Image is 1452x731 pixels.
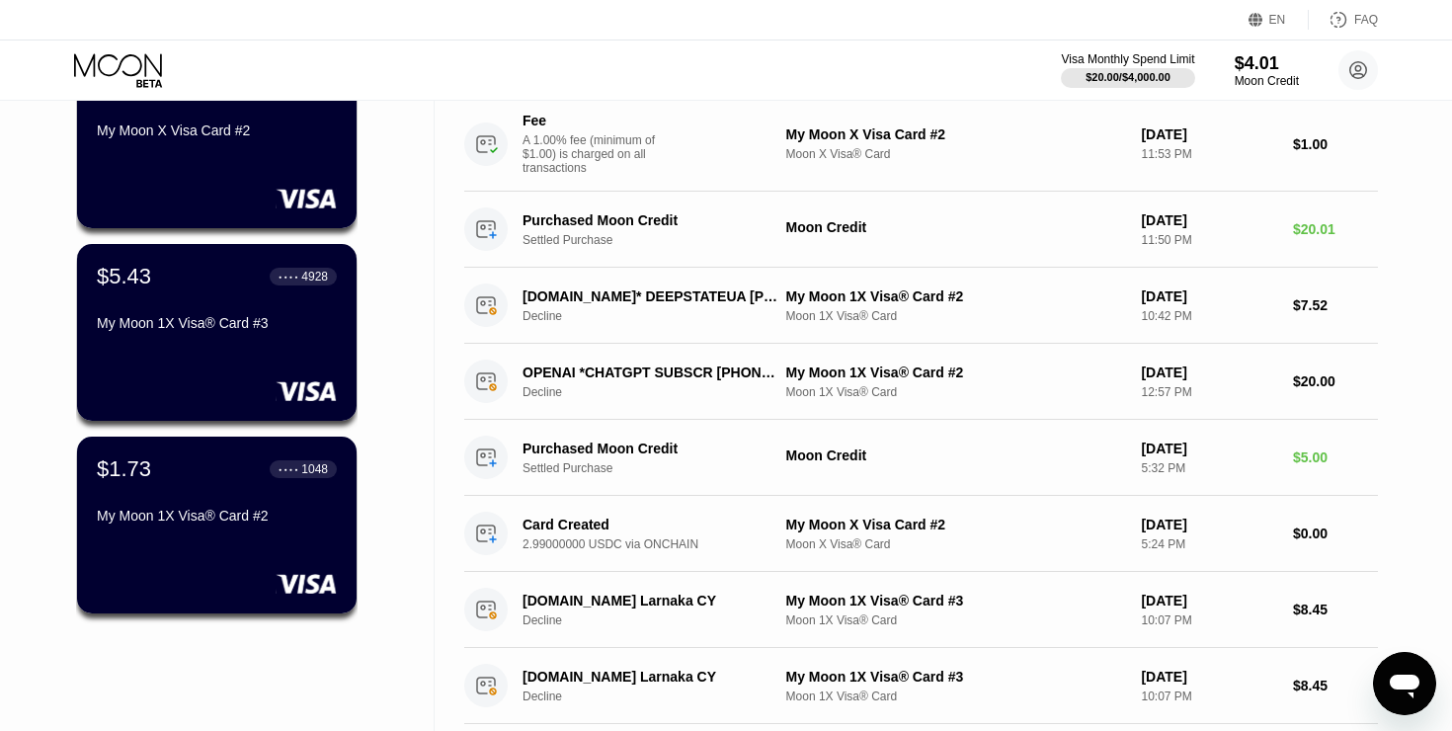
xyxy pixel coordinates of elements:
div: $8.45 [1293,602,1378,617]
div: Purchased Moon CreditSettled PurchaseMoon Credit[DATE]11:50 PM$20.01 [464,192,1378,268]
div: [DOMAIN_NAME] Larnaka CY [523,593,778,609]
div: FAQ [1354,13,1378,27]
div: [DATE] [1141,288,1277,304]
div: $20.00 / $4,000.00 [1086,71,1170,83]
div: [DATE] [1141,593,1277,609]
div: 10:07 PM [1141,613,1277,627]
div: $8.45 [1293,678,1378,693]
div: Card Created [523,517,778,532]
div: OPENAI *CHATGPT SUBSCR [PHONE_NUMBER] USDeclineMy Moon 1X Visa® Card #2Moon 1X Visa® Card[DATE]12... [464,344,1378,420]
div: $20.01 [1293,221,1378,237]
div: $5.43 [97,264,151,289]
div: 11:53 PM [1141,147,1277,161]
div: Moon Credit [786,219,1126,235]
div: My Moon X Visa Card #2 [97,122,337,138]
div: [DATE] [1141,669,1277,685]
div: My Moon X Visa Card #2 [786,126,1126,142]
div: Moon X Visa® Card [786,537,1126,551]
div: $5.00 [1293,449,1378,465]
div: Moon Credit [1235,74,1299,88]
div: ● ● ● ● [279,466,298,472]
div: Purchased Moon Credit [523,441,778,456]
div: [DOMAIN_NAME] Larnaka CYDeclineMy Moon 1X Visa® Card #3Moon 1X Visa® Card[DATE]10:07 PM$8.45 [464,572,1378,648]
div: [DOMAIN_NAME]* DEEPSTATEUA [PHONE_NUMBER] USDeclineMy Moon 1X Visa® Card #2Moon 1X Visa® Card[DAT... [464,268,1378,344]
div: $0.00 [1293,526,1378,541]
div: My Moon 1X Visa® Card #2 [786,288,1126,304]
div: ● ● ● ● [279,274,298,280]
div: My Moon 1X Visa® Card #3 [97,315,337,331]
div: Visa Monthly Spend Limit [1061,52,1194,66]
div: Decline [523,385,798,399]
div: FeeA 1.00% fee (minimum of $1.00) is charged on all transactionsMy Moon X Visa Card #2Moon X Visa... [464,97,1378,192]
div: $4.01Moon Credit [1235,53,1299,88]
div: $4.01● ● ● ●8919My Moon X Visa Card #2 [77,51,357,228]
div: My Moon 1X Visa® Card #2 [786,365,1126,380]
div: EN [1269,13,1286,27]
div: My Moon 1X Visa® Card #3 [786,593,1126,609]
div: 5:24 PM [1141,537,1277,551]
div: Settled Purchase [523,461,798,475]
div: [DOMAIN_NAME]* DEEPSTATEUA [PHONE_NUMBER] US [523,288,778,304]
div: Purchased Moon Credit [523,212,778,228]
div: FAQ [1309,10,1378,30]
div: $1.73● ● ● ●1048My Moon 1X Visa® Card #2 [77,437,357,613]
div: 11:50 PM [1141,233,1277,247]
div: Decline [523,613,798,627]
div: A 1.00% fee (minimum of $1.00) is charged on all transactions [523,133,671,175]
iframe: Button to launch messaging window [1373,652,1436,715]
div: 10:42 PM [1141,309,1277,323]
div: 10:07 PM [1141,690,1277,703]
div: [DATE] [1141,212,1277,228]
div: OPENAI *CHATGPT SUBSCR [PHONE_NUMBER] US [523,365,778,380]
div: [DOMAIN_NAME] Larnaka CYDeclineMy Moon 1X Visa® Card #3Moon 1X Visa® Card[DATE]10:07 PM$8.45 [464,648,1378,724]
div: $5.43● ● ● ●4928My Moon 1X Visa® Card #3 [77,244,357,421]
div: My Moon 1X Visa® Card #2 [97,508,337,524]
div: $1.73 [97,456,151,482]
div: [DOMAIN_NAME] Larnaka CY [523,669,778,685]
div: Moon X Visa® Card [786,147,1126,161]
div: EN [1249,10,1309,30]
div: Fee [523,113,661,128]
div: 12:57 PM [1141,385,1277,399]
div: Settled Purchase [523,233,798,247]
div: 4928 [301,270,328,284]
div: Moon 1X Visa® Card [786,309,1126,323]
div: 2.99000000 USDC via ONCHAIN [523,537,798,551]
div: Decline [523,690,798,703]
div: 1048 [301,462,328,476]
div: $7.52 [1293,297,1378,313]
div: [DATE] [1141,441,1277,456]
div: Moon Credit [786,447,1126,463]
div: Decline [523,309,798,323]
div: Moon 1X Visa® Card [786,613,1126,627]
div: [DATE] [1141,126,1277,142]
div: [DATE] [1141,365,1277,380]
div: Purchased Moon CreditSettled PurchaseMoon Credit[DATE]5:32 PM$5.00 [464,420,1378,496]
div: $4.01 [1235,53,1299,74]
div: $20.00 [1293,373,1378,389]
div: My Moon X Visa Card #2 [786,517,1126,532]
div: [DATE] [1141,517,1277,532]
div: 5:32 PM [1141,461,1277,475]
div: Moon 1X Visa® Card [786,385,1126,399]
div: Visa Monthly Spend Limit$20.00/$4,000.00 [1061,52,1194,88]
div: Card Created2.99000000 USDC via ONCHAINMy Moon X Visa Card #2Moon X Visa® Card[DATE]5:24 PM$0.00 [464,496,1378,572]
div: $1.00 [1293,136,1378,152]
div: Moon 1X Visa® Card [786,690,1126,703]
div: My Moon 1X Visa® Card #3 [786,669,1126,685]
